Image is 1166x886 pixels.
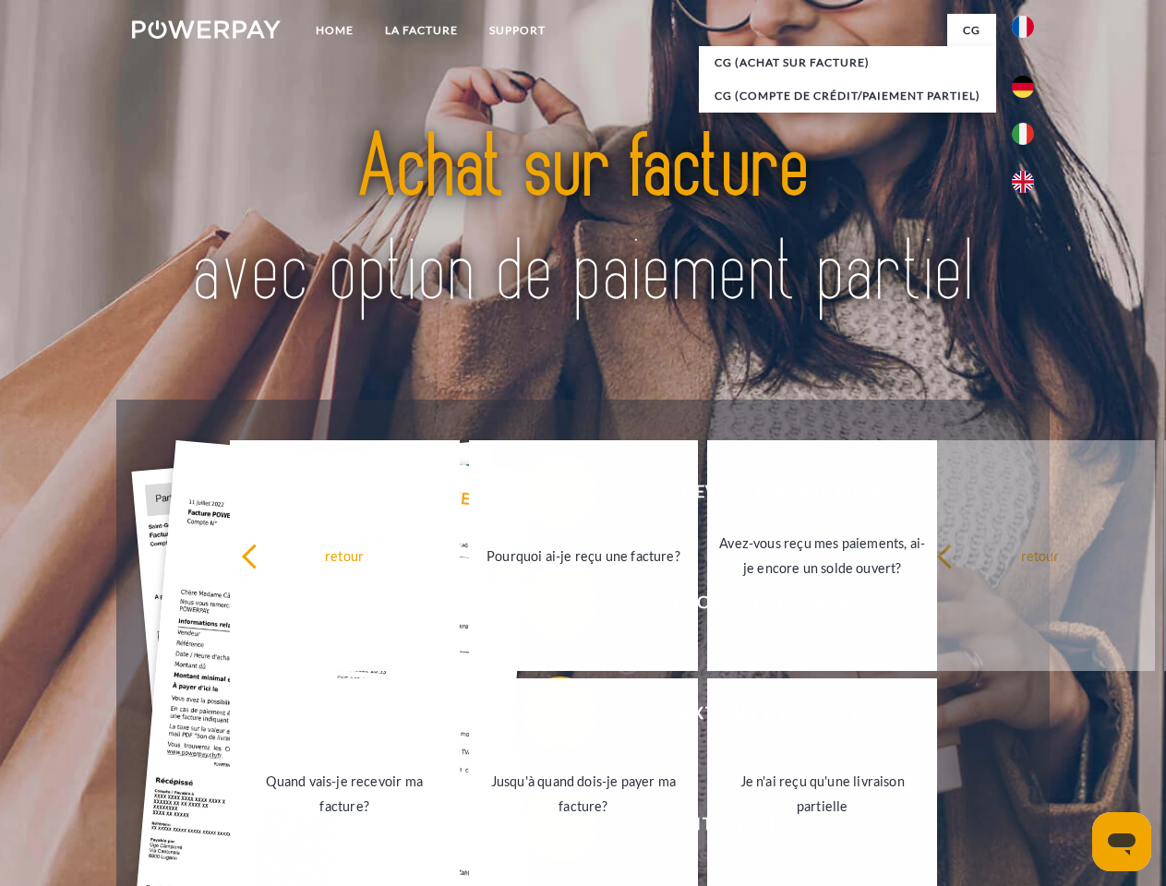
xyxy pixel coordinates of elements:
[936,543,1144,568] div: retour
[369,14,474,47] a: LA FACTURE
[1012,76,1034,98] img: de
[300,14,369,47] a: Home
[1012,123,1034,145] img: it
[1012,16,1034,38] img: fr
[1012,171,1034,193] img: en
[718,769,926,819] div: Je n'ai reçu qu'une livraison partielle
[474,14,561,47] a: Support
[241,543,449,568] div: retour
[699,46,996,79] a: CG (achat sur facture)
[718,531,926,581] div: Avez-vous reçu mes paiements, ai-je encore un solde ouvert?
[241,769,449,819] div: Quand vais-je recevoir ma facture?
[176,89,990,353] img: title-powerpay_fr.svg
[480,543,688,568] div: Pourquoi ai-je reçu une facture?
[132,20,281,39] img: logo-powerpay-white.svg
[947,14,996,47] a: CG
[480,769,688,819] div: Jusqu'à quand dois-je payer ma facture?
[1092,812,1151,871] iframe: Bouton de lancement de la fenêtre de messagerie
[699,79,996,113] a: CG (Compte de crédit/paiement partiel)
[707,440,937,671] a: Avez-vous reçu mes paiements, ai-je encore un solde ouvert?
